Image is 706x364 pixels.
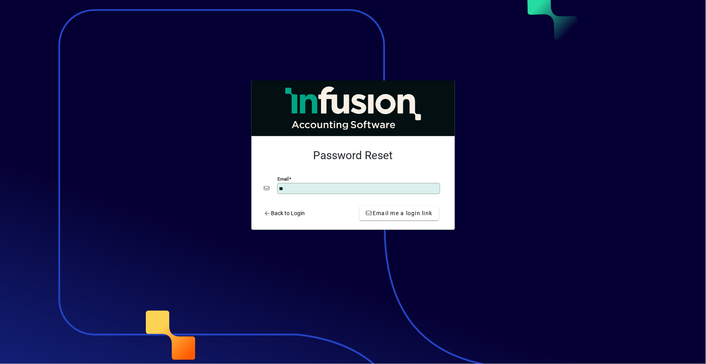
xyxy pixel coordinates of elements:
span: Back to Login [264,209,305,218]
h2: Password Reset [264,149,442,162]
a: Back to Login [261,206,308,220]
button: Email me a login link [360,206,439,220]
span: Email me a login link [366,209,433,218]
mat-label: Email [278,176,289,182]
